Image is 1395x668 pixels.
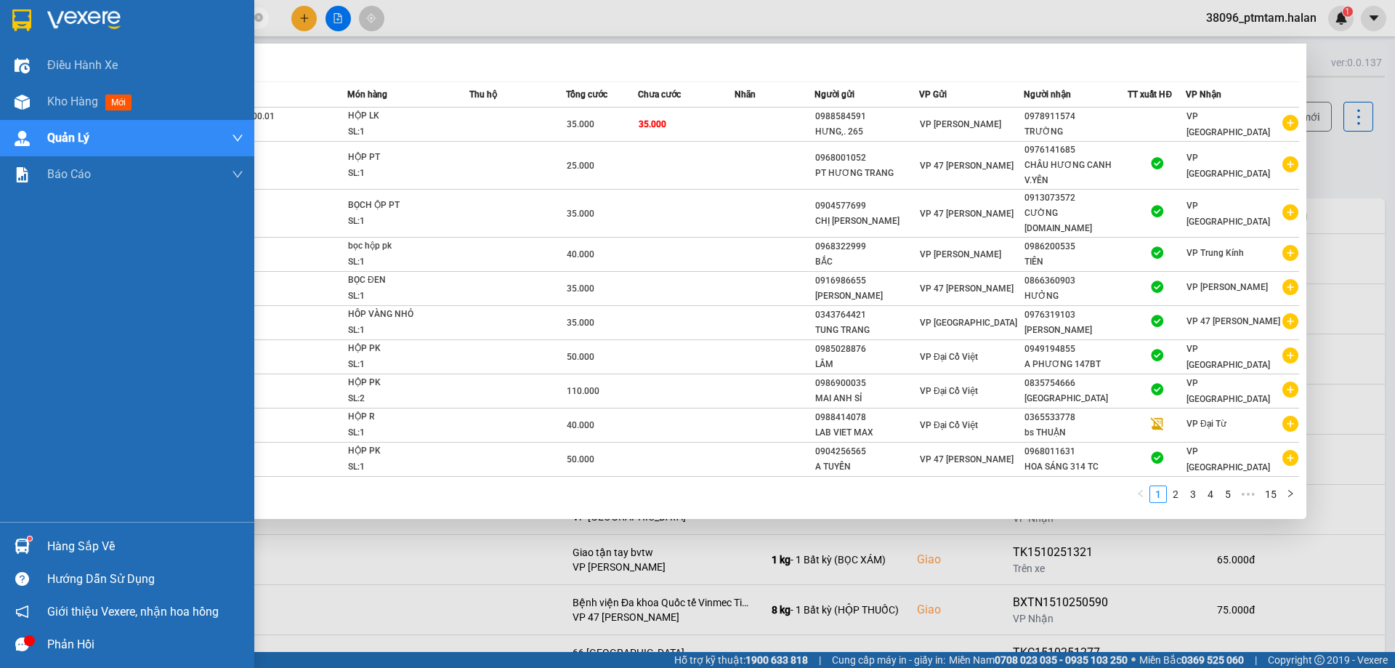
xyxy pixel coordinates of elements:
[15,58,30,73] img: warehouse-icon
[815,342,918,357] div: 0985028876
[920,161,1014,171] span: VP 47 [PERSON_NAME]
[1219,486,1237,503] li: 5
[735,89,756,100] span: Nhãn
[348,273,457,289] div: BỌC ĐEN
[1150,486,1166,502] a: 1
[1186,419,1226,429] span: VP Đại Từ
[15,572,29,586] span: question-circle
[1261,486,1281,502] a: 15
[105,94,132,110] span: mới
[920,386,978,396] span: VP Đại Cồ Việt
[815,307,918,323] div: 0343764421
[254,12,263,25] span: close-circle
[1186,201,1270,227] span: VP [GEOGRAPHIC_DATA]
[15,94,30,110] img: warehouse-icon
[348,307,457,323] div: HÔP VÀNG NHỎ
[815,391,918,406] div: MAI ANH SỈ
[815,109,918,124] div: 0988584591
[920,318,1017,328] span: VP [GEOGRAPHIC_DATA]
[1024,190,1128,206] div: 0913073572
[1186,316,1280,326] span: VP 47 [PERSON_NAME]
[15,131,30,146] img: warehouse-icon
[1136,489,1145,498] span: left
[348,341,457,357] div: HỘP PK
[815,239,918,254] div: 0968322999
[348,124,457,140] div: SL: 1
[567,318,594,328] span: 35.000
[1024,357,1128,372] div: A PHƯƠNG 147BT
[348,357,457,373] div: SL: 1
[566,89,607,100] span: Tổng cước
[1132,486,1149,503] li: Previous Page
[567,161,594,171] span: 25.000
[1282,115,1298,131] span: plus-circle
[348,238,457,254] div: bọc hộp pk
[815,410,918,425] div: 0988414078
[1237,486,1260,503] span: •••
[1186,111,1270,137] span: VP [GEOGRAPHIC_DATA]
[919,89,947,100] span: VP Gửi
[567,283,594,294] span: 35.000
[815,273,918,289] div: 0916986655
[1024,444,1128,459] div: 0968011631
[1184,486,1202,503] li: 3
[15,605,29,619] span: notification
[815,166,918,181] div: PT HƯƠNG TRANG
[1024,254,1128,270] div: TIÊN
[47,94,98,108] span: Kho hàng
[47,536,243,558] div: Hàng sắp về
[815,459,918,475] div: A TUYẾN
[815,198,918,214] div: 0904577699
[1286,489,1295,498] span: right
[348,459,457,475] div: SL: 1
[1186,282,1268,292] span: VP [PERSON_NAME]
[1186,378,1270,404] span: VP [GEOGRAPHIC_DATA]
[1024,459,1128,475] div: HOA SÁNG 314 TC
[814,89,854,100] span: Người gửi
[1186,344,1270,370] span: VP [GEOGRAPHIC_DATA]
[815,323,918,338] div: TUNG TRANG
[232,169,243,180] span: down
[348,409,457,425] div: HỘP R
[1024,158,1128,188] div: CHÂU HƯƠNG CANH V.YÊN
[815,124,918,140] div: HƯNG,. 265
[815,376,918,391] div: 0986900035
[348,289,457,305] div: SL: 1
[348,323,457,339] div: SL: 1
[815,289,918,304] div: [PERSON_NAME]
[1282,313,1298,329] span: plus-circle
[1024,206,1128,236] div: CƯỜNG [DOMAIN_NAME]
[348,391,457,407] div: SL: 2
[15,637,29,651] span: message
[1024,425,1128,440] div: bs THUẬN
[1168,486,1184,502] a: 2
[638,89,681,100] span: Chưa cước
[1149,486,1167,503] li: 1
[1024,289,1128,304] div: HƯỞNG
[348,108,457,124] div: HỘP LK
[567,352,594,362] span: 50.000
[815,357,918,372] div: LÂM
[15,539,30,554] img: warehouse-icon
[47,603,219,621] span: Giới thiệu Vexere, nhận hoa hồng
[1220,486,1236,502] a: 5
[567,249,594,259] span: 40.000
[47,129,89,147] span: Quản Lý
[1282,245,1298,261] span: plus-circle
[815,214,918,229] div: CHỊ [PERSON_NAME]
[1282,486,1299,503] button: right
[47,56,118,74] span: Điều hành xe
[920,352,978,362] span: VP Đại Cồ Việt
[1167,486,1184,503] li: 2
[815,150,918,166] div: 0968001052
[1024,342,1128,357] div: 0949194855
[1128,89,1172,100] span: TT xuất HĐ
[47,165,91,183] span: Báo cáo
[1282,486,1299,503] li: Next Page
[1024,109,1128,124] div: 0978911574
[567,420,594,430] span: 40.000
[1024,89,1071,100] span: Người nhận
[1282,347,1298,363] span: plus-circle
[254,13,263,22] span: close-circle
[1185,486,1201,502] a: 3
